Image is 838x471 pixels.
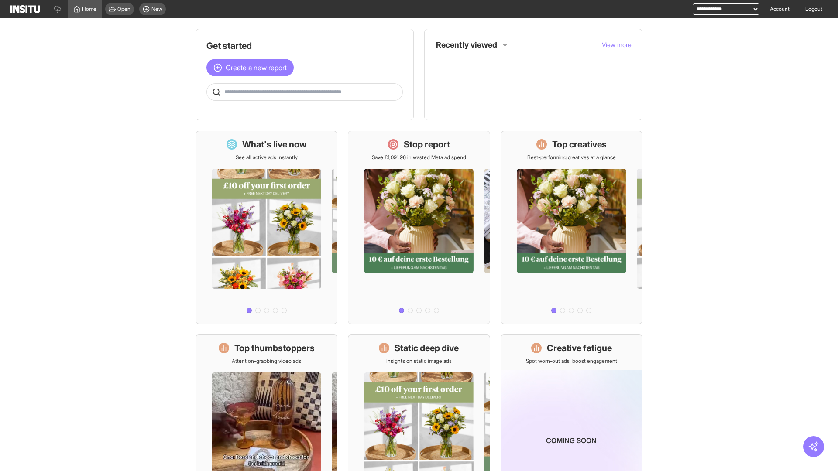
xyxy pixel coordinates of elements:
[206,40,403,52] h1: Get started
[395,342,459,354] h1: Static deep dive
[501,131,642,324] a: Top creativesBest-performing creatives at a glance
[602,41,632,48] span: View more
[232,358,301,365] p: Attention-grabbing video ads
[602,41,632,49] button: View more
[372,154,466,161] p: Save £1,091.96 in wasted Meta ad spend
[10,5,40,13] img: Logo
[404,138,450,150] h1: Stop report
[348,131,490,324] a: Stop reportSave £1,091.96 in wasted Meta ad spend
[552,138,607,150] h1: Top creatives
[226,62,287,73] span: Create a new report
[206,59,294,76] button: Create a new report
[527,154,616,161] p: Best-performing creatives at a glance
[236,154,298,161] p: See all active ads instantly
[151,6,162,13] span: New
[386,358,452,365] p: Insights on static image ads
[82,6,96,13] span: Home
[234,342,315,354] h1: Top thumbstoppers
[196,131,337,324] a: What's live nowSee all active ads instantly
[117,6,131,13] span: Open
[242,138,307,150] h1: What's live now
